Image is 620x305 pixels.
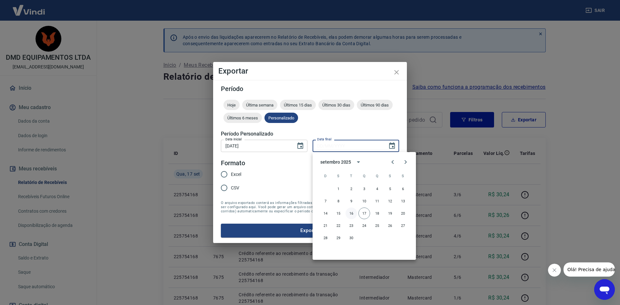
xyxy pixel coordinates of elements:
label: Data final [317,137,332,142]
div: Última semana [242,100,277,110]
span: Hoje [223,103,240,107]
button: 12 [384,195,396,207]
button: 24 [358,220,370,231]
span: quarta-feira [358,169,370,182]
input: DD/MM/YYYY [221,140,291,152]
button: 4 [371,183,383,195]
div: Últimos 90 dias [357,100,393,110]
button: 14 [320,208,331,219]
button: 23 [346,220,357,231]
button: Previous month [386,156,399,168]
button: Exportar [221,224,399,237]
iframe: Mensagem da empresa [563,262,615,277]
button: 2 [346,183,357,195]
button: close [389,65,404,80]
span: Olá! Precisa de ajuda? [4,5,54,10]
div: setembro 2025 [320,159,351,166]
button: 3 [358,183,370,195]
div: Hoje [223,100,240,110]
label: Data inicial [225,137,242,142]
span: sexta-feira [384,169,396,182]
button: 26 [384,220,396,231]
button: 28 [320,232,331,244]
button: Choose date [386,139,398,152]
button: Choose date, selected date is 16 de set de 2025 [294,139,307,152]
h5: Período Personalizado [221,131,399,137]
span: terça-feira [346,169,357,182]
h5: Período [221,86,399,92]
button: 19 [384,208,396,219]
button: 20 [397,208,409,219]
button: 29 [333,232,344,244]
button: 27 [397,220,409,231]
span: Última semana [242,103,277,107]
button: 22 [333,220,344,231]
iframe: Fechar mensagem [548,264,561,277]
button: calendar view is open, switch to year view [353,157,364,168]
span: segunda-feira [333,169,344,182]
span: domingo [320,169,331,182]
button: 9 [346,195,357,207]
div: Últimos 30 dias [318,100,354,110]
button: 30 [346,232,357,244]
button: 16 [346,208,357,219]
span: Personalizado [264,116,298,120]
div: Últimos 15 dias [280,100,316,110]
button: 15 [333,208,344,219]
div: Personalizado [264,113,298,123]
button: 18 [371,208,383,219]
span: Últimos 6 meses [223,116,262,120]
button: 1 [333,183,344,195]
button: 25 [371,220,383,231]
button: Next month [399,156,412,168]
iframe: Botão para abrir a janela de mensagens [594,279,615,300]
span: CSV [231,185,239,191]
button: 8 [333,195,344,207]
button: 21 [320,220,331,231]
button: 5 [384,183,396,195]
span: sábado [397,169,409,182]
legend: Formato [221,158,245,168]
button: 17 [358,208,370,219]
input: DD/MM/YYYY [313,140,383,152]
span: quinta-feira [371,169,383,182]
button: 11 [371,195,383,207]
div: Últimos 6 meses [223,113,262,123]
button: 6 [397,183,409,195]
button: 7 [320,195,331,207]
button: 13 [397,195,409,207]
span: Últimos 90 dias [357,103,393,107]
button: 10 [358,195,370,207]
span: Últimos 30 dias [318,103,354,107]
span: O arquivo exportado conterá as informações filtradas na tela anterior com exceção do período que ... [221,201,399,213]
h4: Exportar [218,67,402,75]
span: Excel [231,171,241,178]
span: Últimos 15 dias [280,103,316,107]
